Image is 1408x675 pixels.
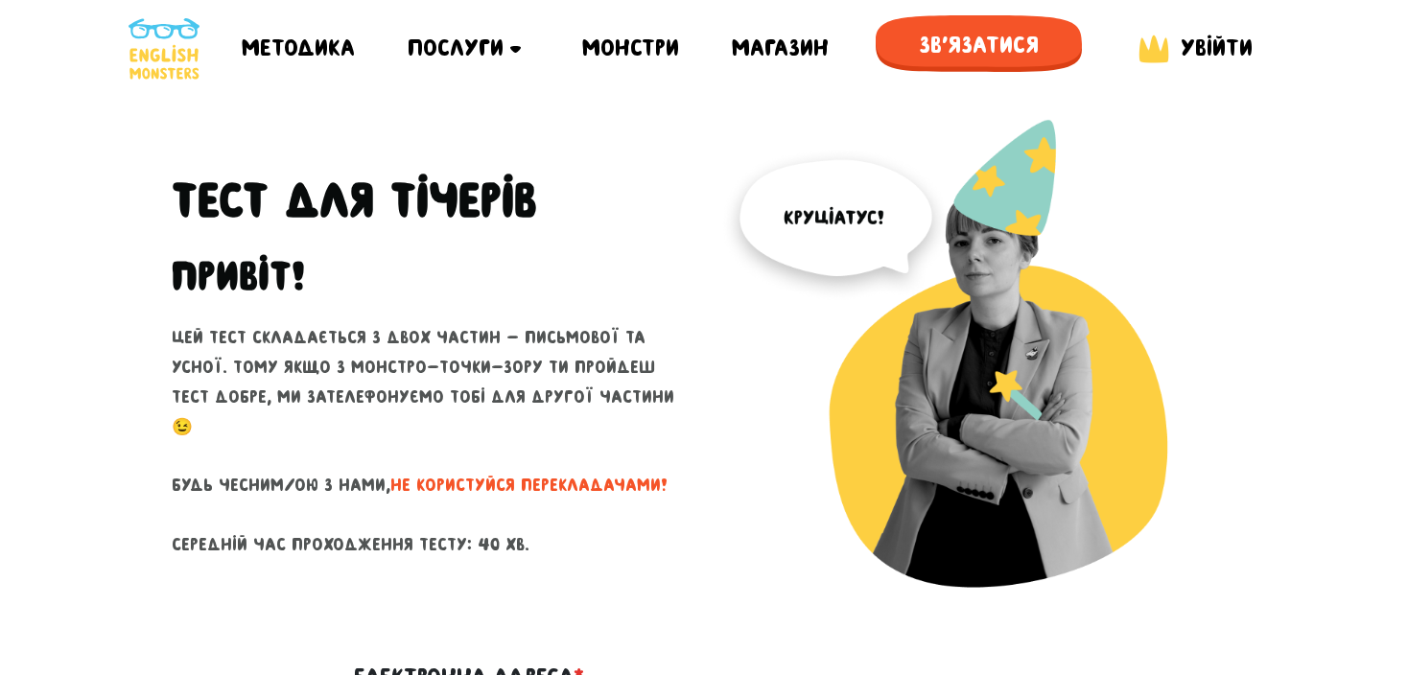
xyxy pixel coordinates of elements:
span: Увійти [1181,35,1253,60]
img: English Monsters login [1135,31,1173,67]
span: не користуйся перекладачами! [390,476,668,495]
img: English Monsters test [718,119,1236,636]
span: Зв'язатися [876,15,1082,75]
p: Цей тест складається з двох частин - письмової та усної. Тому якщо з монстро-точки-зору ти пройде... [172,323,690,559]
img: English Monsters [129,18,199,80]
a: Зв'язатися [876,15,1082,81]
h2: Привіт! [172,252,305,300]
h1: Тест для тічерів [172,172,690,229]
